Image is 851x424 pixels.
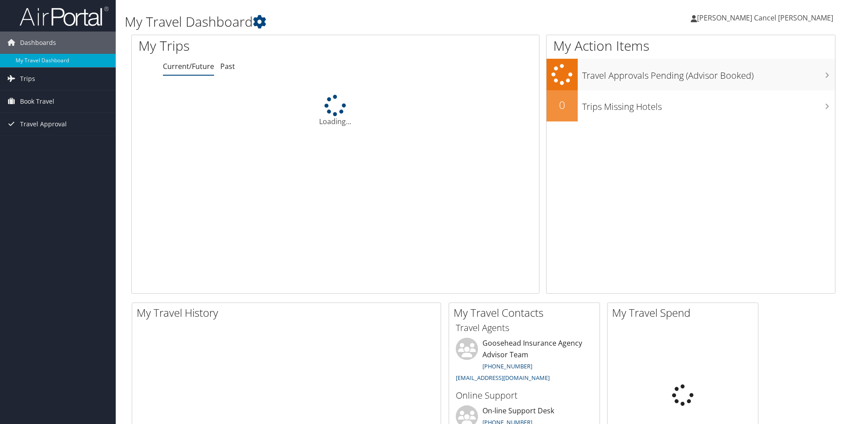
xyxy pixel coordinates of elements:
[456,374,550,382] a: [EMAIL_ADDRESS][DOMAIN_NAME]
[547,90,835,121] a: 0Trips Missing Hotels
[451,338,597,385] li: Goosehead Insurance Agency Advisor Team
[697,13,833,23] span: [PERSON_NAME] Cancel [PERSON_NAME]
[582,65,835,82] h3: Travel Approvals Pending (Advisor Booked)
[132,95,539,127] div: Loading...
[582,96,835,113] h3: Trips Missing Hotels
[547,97,578,113] h2: 0
[456,389,593,402] h3: Online Support
[20,90,54,113] span: Book Travel
[20,32,56,54] span: Dashboards
[547,36,835,55] h1: My Action Items
[612,305,758,320] h2: My Travel Spend
[20,68,35,90] span: Trips
[20,113,67,135] span: Travel Approval
[220,61,235,71] a: Past
[482,362,532,370] a: [PHONE_NUMBER]
[456,322,593,334] h3: Travel Agents
[163,61,214,71] a: Current/Future
[454,305,600,320] h2: My Travel Contacts
[691,4,842,31] a: [PERSON_NAME] Cancel [PERSON_NAME]
[547,59,835,90] a: Travel Approvals Pending (Advisor Booked)
[138,36,363,55] h1: My Trips
[137,305,441,320] h2: My Travel History
[125,12,603,31] h1: My Travel Dashboard
[20,6,109,27] img: airportal-logo.png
